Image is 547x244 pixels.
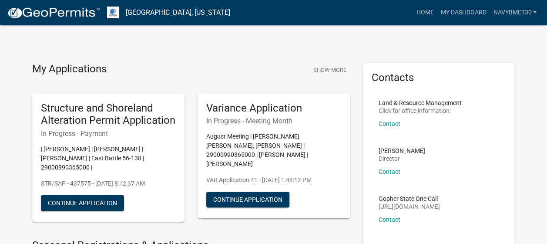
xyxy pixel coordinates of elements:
[206,132,341,169] p: August Meeting | [PERSON_NAME], [PERSON_NAME], [PERSON_NAME] | 29000990365000 | [PERSON_NAME] | [...
[379,108,462,114] p: Click for office information:
[379,100,462,106] p: Land & Resource Management
[206,192,289,207] button: Continue Application
[32,63,107,76] h4: My Applications
[206,176,341,185] p: VAR Application 41 - [DATE] 1:44:12 PM
[41,102,176,127] h5: Structure and Shoreland Alteration Permit Application
[437,4,490,21] a: My Dashboard
[379,168,400,175] a: Contact
[372,71,507,84] h5: Contacts
[490,4,540,21] a: navybmet30
[107,7,119,18] img: Otter Tail County, Minnesota
[206,102,341,115] h5: Variance Application
[379,196,440,202] p: Gopher State One Call
[379,120,400,127] a: Contact
[379,156,425,162] p: Director
[41,145,176,172] p: | [PERSON_NAME] | [PERSON_NAME] | [PERSON_NAME] | East Battle 56-138 | 29000990365000 |
[413,4,437,21] a: Home
[206,117,341,125] h6: In Progress - Meeting Month
[379,203,440,210] p: [URL][DOMAIN_NAME]
[41,195,124,211] button: Continue Application
[379,148,425,154] p: [PERSON_NAME]
[41,179,176,188] p: STR/SAP - 437575 - [DATE] 8:12:37 AM
[41,129,176,138] h6: In Progress - Payment
[310,63,350,77] button: Show More
[379,216,400,223] a: Contact
[126,5,230,20] a: [GEOGRAPHIC_DATA], [US_STATE]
